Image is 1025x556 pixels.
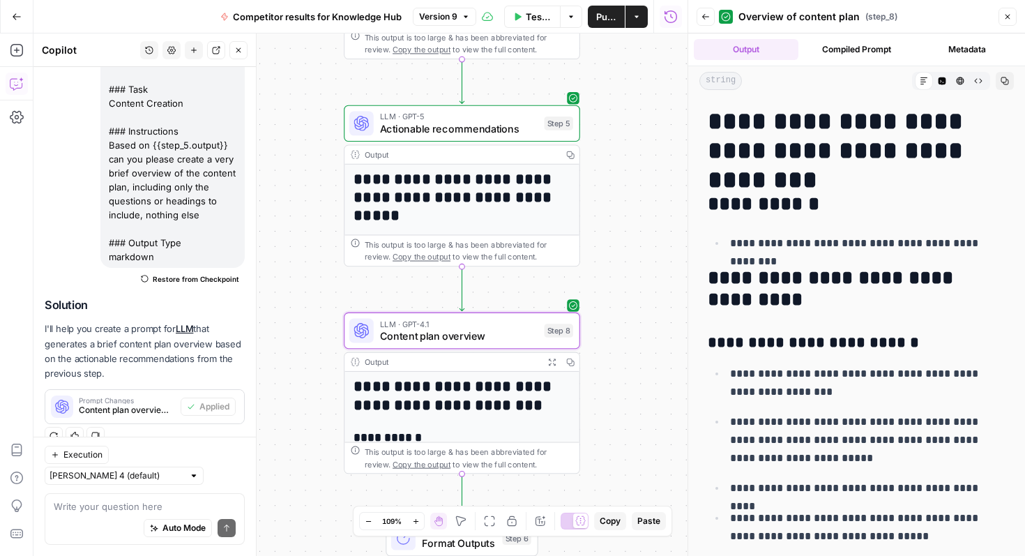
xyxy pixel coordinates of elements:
[596,10,616,24] span: Publish
[79,397,175,404] span: Prompt Changes
[382,516,402,527] span: 109%
[380,317,538,329] span: LLM · GPT-4.1
[393,460,450,469] span: Copy the output
[365,31,573,56] div: This output is too large & has been abbreviated for review. to view the full content.
[413,8,476,26] button: Version 9
[365,239,573,263] div: This output is too large & has been abbreviated for review. to view the full content.
[199,400,229,413] span: Applied
[738,10,860,24] span: Overview of content plan
[393,45,450,54] span: Copy the output
[380,329,538,344] span: Content plan overview
[393,252,450,261] span: Copy the output
[42,43,136,57] div: Copilot
[460,266,464,310] g: Edge from step_5 to step_8
[422,536,496,551] span: Format Outputs
[176,323,193,334] a: LLM
[526,10,552,24] span: Test Data
[502,531,531,545] div: Step 6
[637,515,660,527] span: Paste
[153,273,239,285] span: Restore from Checkpoint
[915,39,1019,60] button: Metadata
[365,446,573,470] div: This output is too large & has been abbreviated for review. to view the full content.
[600,515,621,527] span: Copy
[694,39,798,60] button: Output
[233,10,402,24] span: Competitor results for Knowledge Hub
[632,512,666,530] button: Paste
[594,512,626,530] button: Copy
[181,398,236,416] button: Applied
[380,121,538,137] span: Actionable recommendations
[588,6,625,28] button: Publish
[804,39,909,60] button: Compiled Prompt
[63,449,102,461] span: Execution
[50,469,183,483] input: Claude Sonnet 4 (default)
[144,519,212,537] button: Auto Mode
[162,522,206,534] span: Auto Mode
[380,110,538,122] span: LLM · GPT-5
[365,356,538,368] div: Output
[419,10,457,23] span: Version 9
[544,117,573,130] div: Step 5
[212,6,410,28] button: Competitor results for Knowledge Hub
[135,271,245,287] button: Restore from Checkpoint
[100,36,245,268] div: Write a prompt using the following information: ### Task Content Creation ### Instructions Based ...
[460,474,464,518] g: Edge from step_8 to step_6
[365,149,556,160] div: Output
[45,299,245,312] h2: Solution
[45,446,109,464] button: Execution
[865,10,897,23] span: ( step_8 )
[699,72,742,90] span: string
[460,59,464,103] g: Edge from step_7 to step_5
[544,324,573,338] div: Step 8
[79,404,175,416] span: Content plan overview (step_8)
[504,6,561,28] button: Test Data
[45,322,245,381] p: I'll help you create a prompt for that generates a brief content plan overview based on the actio...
